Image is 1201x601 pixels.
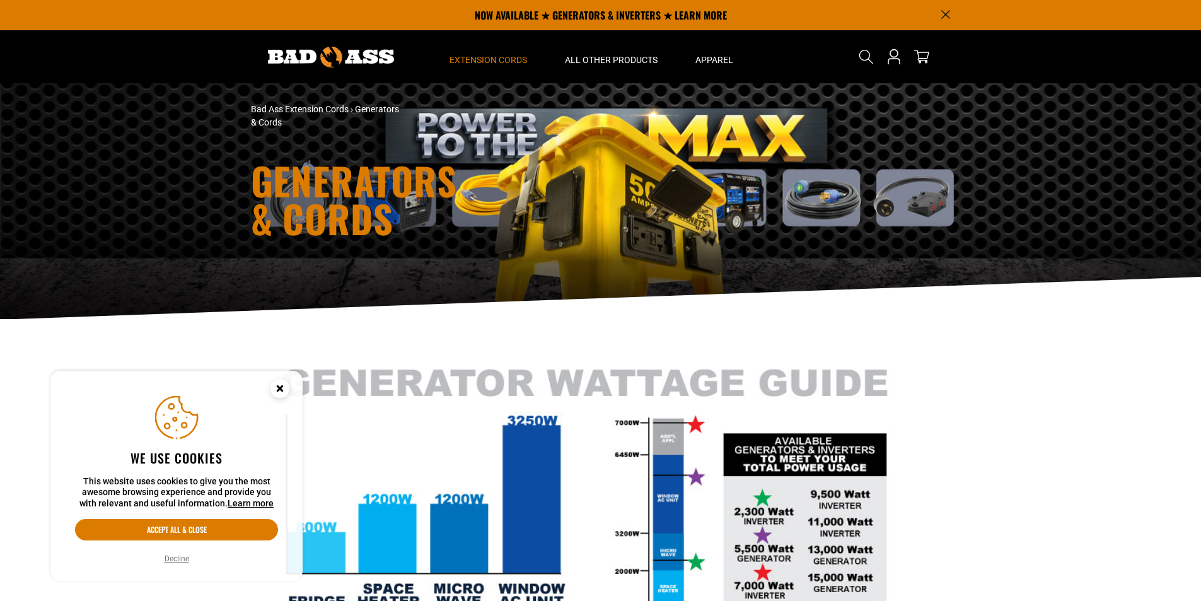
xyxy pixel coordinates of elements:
[75,476,278,510] p: This website uses cookies to give you the most awesome browsing experience and provide you with r...
[268,47,394,67] img: Bad Ass Extension Cords
[251,104,349,114] a: Bad Ass Extension Cords
[546,30,676,83] summary: All Other Products
[676,30,752,83] summary: Apparel
[228,498,274,508] a: Learn more
[50,371,303,581] aside: Cookie Consent
[351,104,353,114] span: ›
[75,519,278,540] button: Accept all & close
[856,47,876,67] summary: Search
[695,54,733,66] span: Apparel
[450,54,527,66] span: Extension Cords
[75,450,278,466] h2: We use cookies
[431,30,546,83] summary: Extension Cords
[565,54,658,66] span: All Other Products
[251,103,711,129] nav: breadcrumbs
[251,161,711,237] h1: Generators & Cords
[161,552,193,565] button: Decline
